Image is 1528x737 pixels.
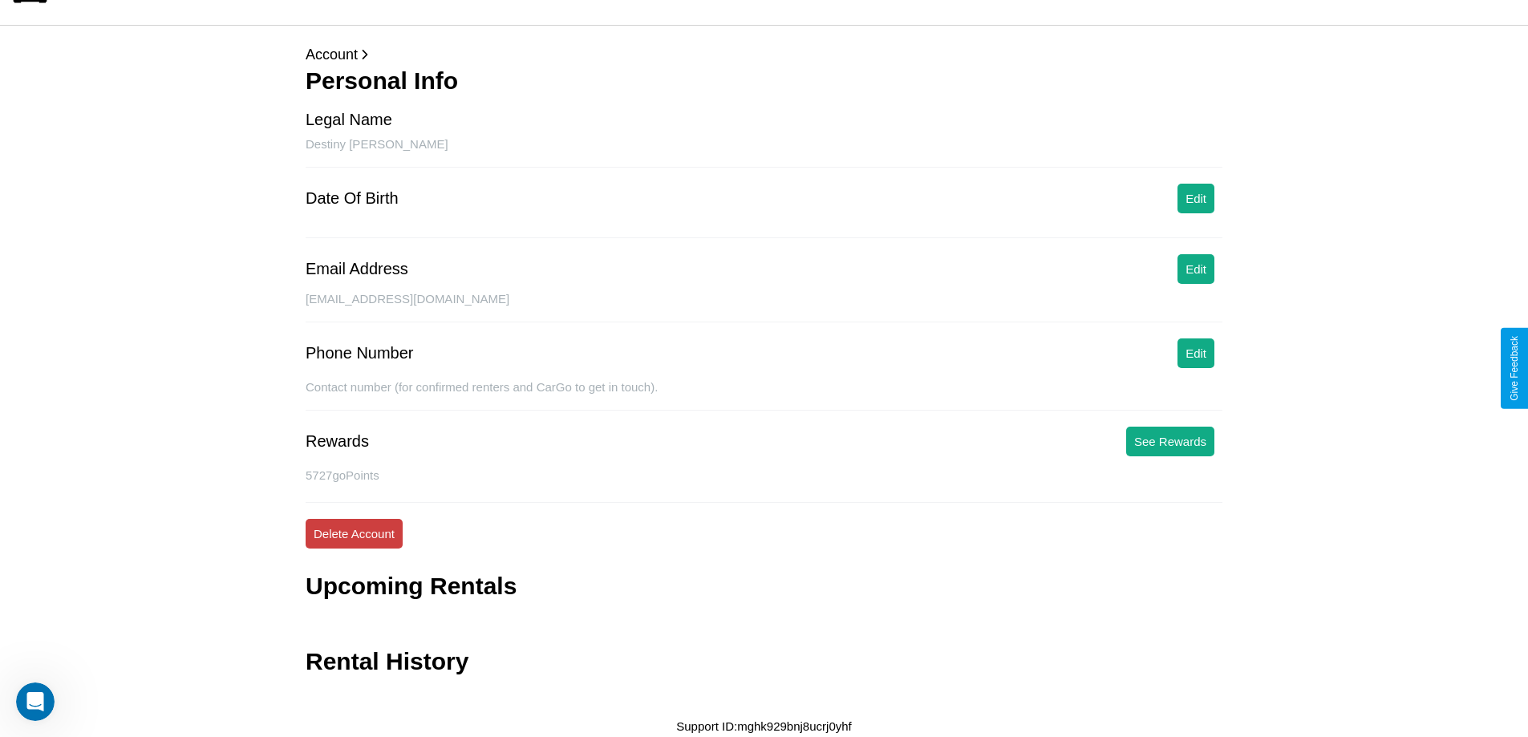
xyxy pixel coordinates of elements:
[306,137,1222,168] div: Destiny [PERSON_NAME]
[1177,254,1214,284] button: Edit
[1177,338,1214,368] button: Edit
[306,519,403,549] button: Delete Account
[306,432,369,451] div: Rewards
[676,715,851,737] p: Support ID: mghk929bnj8ucrj0yhf
[306,111,392,129] div: Legal Name
[1177,184,1214,213] button: Edit
[306,344,414,362] div: Phone Number
[306,464,1222,486] p: 5727 goPoints
[306,189,399,208] div: Date Of Birth
[306,573,517,600] h3: Upcoming Rentals
[306,260,408,278] div: Email Address
[306,292,1222,322] div: [EMAIL_ADDRESS][DOMAIN_NAME]
[306,648,468,675] h3: Rental History
[16,682,55,721] iframe: Intercom live chat
[1126,427,1214,456] button: See Rewards
[306,67,1222,95] h3: Personal Info
[306,380,1222,411] div: Contact number (for confirmed renters and CarGo to get in touch).
[1509,336,1520,401] div: Give Feedback
[306,42,1222,67] p: Account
